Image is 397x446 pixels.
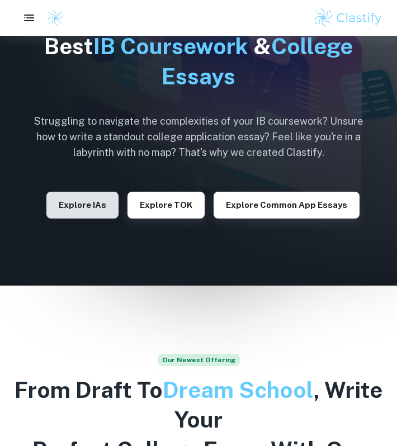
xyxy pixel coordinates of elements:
[25,113,372,160] h6: Struggling to navigate the complexities of your IB coursework? Unsure how to write a standout col...
[127,192,205,219] button: Explore TOK
[46,192,119,219] button: Explore IAs
[127,199,205,210] a: Explore TOK
[163,377,314,403] span: Dream School
[25,2,372,91] h1: The Fast Track To Your Best &
[93,33,248,59] span: IB Coursework
[47,10,64,26] img: Clastify logo
[313,7,384,29] img: Clastify logo
[162,33,353,89] span: College Essays
[214,192,360,219] button: Explore Common App essays
[46,199,119,210] a: Explore IAs
[158,354,240,366] span: Our Newest Offering
[214,199,360,210] a: Explore Common App essays
[40,10,64,26] a: Clastify logo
